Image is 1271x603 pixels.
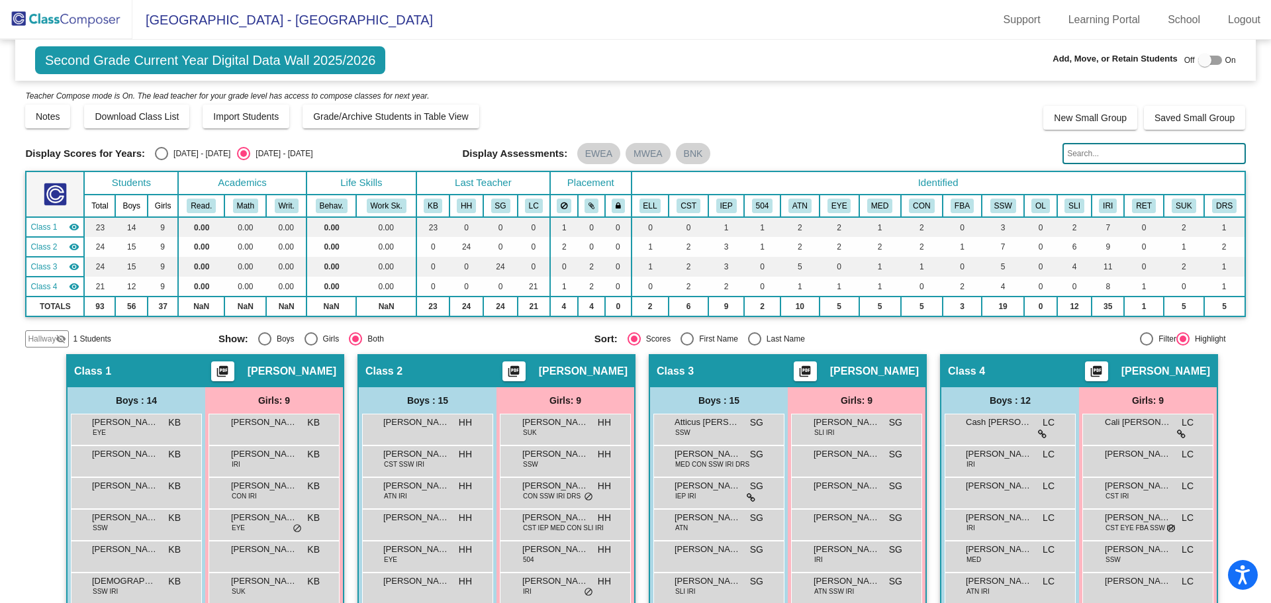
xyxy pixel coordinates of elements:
[28,333,56,345] span: Hallway
[1064,199,1084,213] button: SLI
[318,333,340,345] div: Girls
[502,361,526,381] button: Print Students Details
[669,237,708,257] td: 2
[224,237,266,257] td: 0.00
[982,217,1024,237] td: 3
[780,195,820,217] th: Poor Attendance
[550,297,578,316] td: 4
[356,237,416,257] td: 0.00
[1057,237,1092,257] td: 6
[650,387,788,414] div: Boys : 15
[383,416,449,429] span: [PERSON_NAME]
[669,195,708,217] th: Child Study Team
[115,257,148,277] td: 15
[518,257,550,277] td: 0
[550,257,578,277] td: 0
[416,297,449,316] td: 23
[1164,297,1204,316] td: 5
[827,199,851,213] button: EYE
[1024,195,1057,217] th: Online Student
[178,277,224,297] td: 0.00
[594,333,618,345] span: Sort:
[74,365,111,378] span: Class 1
[993,9,1051,30] a: Support
[1172,199,1196,213] button: SUK
[943,297,982,316] td: 3
[982,297,1024,316] td: 19
[1092,257,1124,277] td: 11
[1204,237,1245,257] td: 2
[780,277,820,297] td: 1
[1057,257,1092,277] td: 4
[178,217,224,237] td: 0.00
[115,297,148,316] td: 56
[115,277,148,297] td: 12
[307,416,320,430] span: KB
[313,111,469,122] span: Grade/Archive Students in Table View
[632,237,669,257] td: 1
[84,217,115,237] td: 23
[483,195,517,217] th: Savanna Gapinski
[359,387,496,414] div: Boys : 15
[248,365,336,378] span: [PERSON_NAME]
[306,297,357,316] td: NaN
[1204,257,1245,277] td: 1
[1024,297,1057,316] td: 0
[1057,277,1092,297] td: 0
[356,297,416,316] td: NaN
[708,237,744,257] td: 3
[1099,199,1117,213] button: IRI
[820,217,859,237] td: 2
[30,281,57,293] span: Class 4
[788,199,812,213] button: ATN
[744,277,780,297] td: 0
[1092,195,1124,217] th: IRIP
[948,365,985,378] span: Class 4
[577,143,620,164] mat-chip: EWEA
[901,195,943,217] th: Conners Completed
[306,257,357,277] td: 0.00
[148,195,178,217] th: Girls
[951,199,974,213] button: FBA
[26,217,84,237] td: Kim Byram - No Class Name
[867,199,892,213] button: MED
[669,217,708,237] td: 0
[36,111,60,122] span: Notes
[632,297,669,316] td: 2
[463,148,568,160] span: Display Assessments:
[901,237,943,257] td: 2
[1092,277,1124,297] td: 8
[605,277,632,297] td: 0
[1024,277,1057,297] td: 0
[982,237,1024,257] td: 7
[626,143,671,164] mat-chip: MWEA
[1225,54,1236,66] span: On
[449,257,483,277] td: 0
[26,237,84,257] td: Hannah Hausler - No Class Name
[1164,195,1204,217] th: Step Up Kindergarten
[1092,217,1124,237] td: 7
[224,297,266,316] td: NaN
[1053,52,1178,66] span: Add, Move, or Retain Students
[708,257,744,277] td: 3
[84,257,115,277] td: 24
[1054,113,1127,123] span: New Small Group
[365,365,402,378] span: Class 2
[1164,257,1204,277] td: 2
[115,195,148,217] th: Boys
[1157,9,1211,30] a: School
[744,257,780,277] td: 0
[115,237,148,257] td: 15
[859,217,901,237] td: 1
[449,217,483,237] td: 0
[25,105,71,128] button: Notes
[578,297,605,316] td: 4
[1154,113,1235,123] span: Saved Small Group
[306,237,357,257] td: 0.00
[1190,333,1226,345] div: Highlight
[303,105,479,128] button: Grade/Archive Students in Table View
[632,195,669,217] th: English Language Learner
[578,195,605,217] th: Keep with students
[367,199,406,213] button: Work Sk.
[266,277,306,297] td: 0.00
